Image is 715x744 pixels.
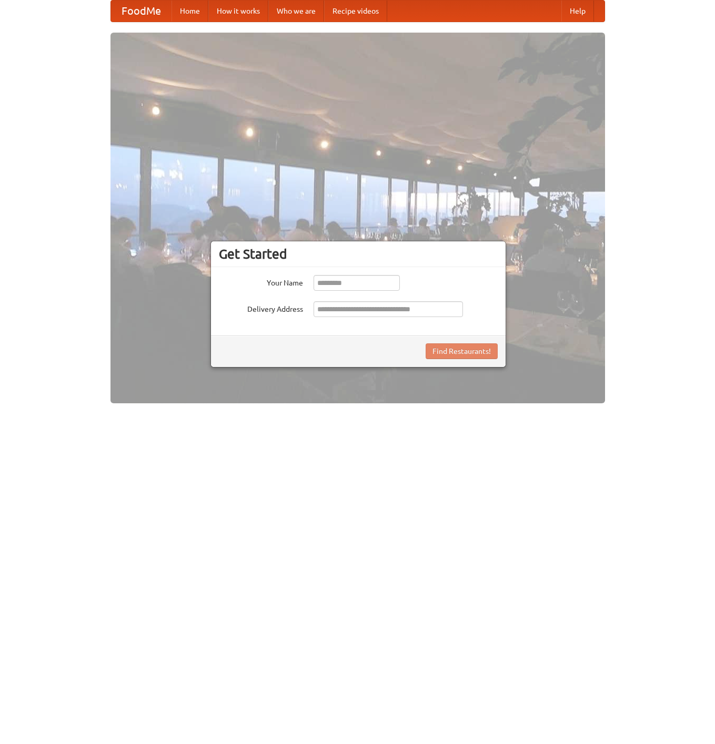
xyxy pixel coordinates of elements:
[426,343,498,359] button: Find Restaurants!
[219,246,498,262] h3: Get Started
[268,1,324,22] a: Who we are
[111,1,172,22] a: FoodMe
[561,1,594,22] a: Help
[324,1,387,22] a: Recipe videos
[219,301,303,314] label: Delivery Address
[172,1,208,22] a: Home
[208,1,268,22] a: How it works
[219,275,303,288] label: Your Name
